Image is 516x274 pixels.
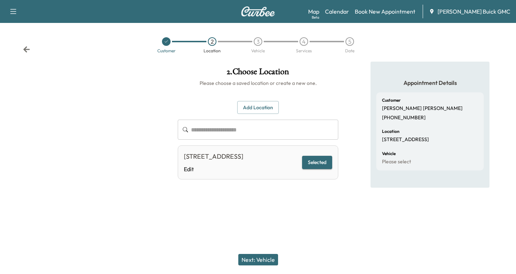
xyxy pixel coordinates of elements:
[376,79,484,87] h5: Appointment Details
[325,7,349,16] a: Calendar
[355,7,415,16] a: Book New Appointment
[208,37,216,46] div: 2
[300,37,308,46] div: 4
[345,37,354,46] div: 5
[382,136,429,143] p: [STREET_ADDRESS]
[302,156,332,169] button: Selected
[308,7,319,16] a: MapBeta
[312,15,319,20] div: Beta
[438,7,510,16] span: [PERSON_NAME] Buick GMC
[382,115,426,121] p: [PHONE_NUMBER]
[238,254,278,265] button: Next: Vehicle
[178,67,338,80] h1: 2 . Choose Location
[382,129,400,134] h6: Location
[23,46,30,53] div: Back
[382,159,411,165] p: Please select
[251,49,265,53] div: Vehicle
[241,6,275,16] img: Curbee Logo
[382,98,401,102] h6: Customer
[382,152,396,156] h6: Vehicle
[254,37,262,46] div: 3
[184,165,243,173] a: Edit
[382,105,463,112] p: [PERSON_NAME] [PERSON_NAME]
[237,101,279,114] button: Add Location
[296,49,312,53] div: Services
[345,49,354,53] div: Date
[178,80,338,87] h6: Please choose a saved location or create a new one.
[204,49,221,53] div: Location
[184,152,243,162] div: [STREET_ADDRESS]
[157,49,176,53] div: Customer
